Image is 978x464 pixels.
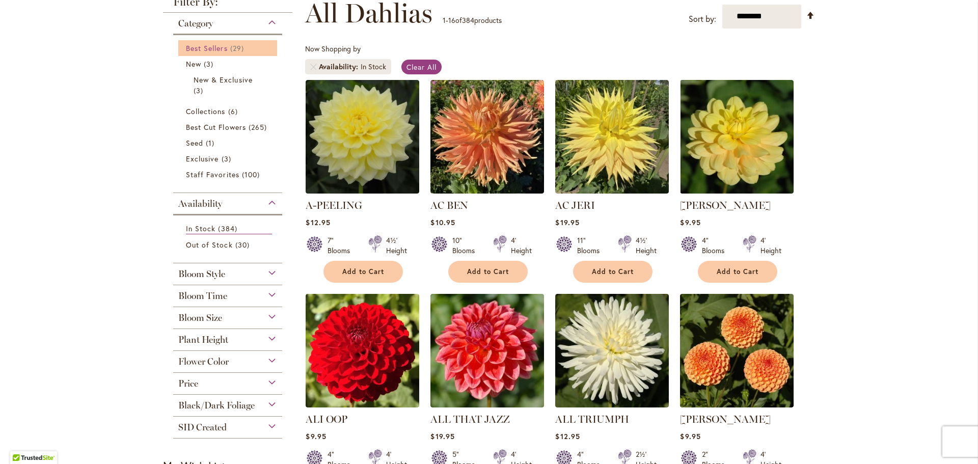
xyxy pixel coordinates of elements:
[573,261,653,283] button: Add to Cart
[555,400,669,410] a: ALL TRIUMPH
[555,80,669,194] img: AC Jeri
[430,294,544,407] img: ALL THAT JAZZ
[555,431,580,441] span: $12.95
[680,217,700,227] span: $9.95
[342,267,384,276] span: Add to Cart
[249,122,269,132] span: 265
[306,400,419,410] a: ALI OOP
[186,223,272,234] a: In Stock 384
[680,413,771,425] a: [PERSON_NAME]
[186,43,272,53] a: Best Sellers
[680,400,794,410] a: AMBER QUEEN
[555,199,595,211] a: AC JERI
[555,217,579,227] span: $19.95
[218,223,239,234] span: 384
[443,12,502,29] p: - of products
[186,138,272,148] a: Seed
[306,199,362,211] a: A-PEELING
[406,62,437,72] span: Clear All
[760,235,781,256] div: 4' Height
[178,312,222,323] span: Bloom Size
[680,186,794,196] a: AHOY MATEY
[698,261,777,283] button: Add to Cart
[328,235,356,256] div: 7" Blooms
[178,18,213,29] span: Category
[448,261,528,283] button: Add to Cart
[306,294,419,407] img: ALI OOP
[386,235,407,256] div: 4½' Height
[680,80,794,194] img: AHOY MATEY
[430,186,544,196] a: AC BEN
[702,235,730,256] div: 4" Blooms
[306,186,419,196] a: A-Peeling
[430,199,468,211] a: AC BEN
[401,60,442,74] a: Clear All
[186,122,272,132] a: Best Cut Flowers
[186,170,239,179] span: Staff Favorites
[306,431,326,441] span: $9.95
[178,268,225,280] span: Bloom Style
[680,431,700,441] span: $9.95
[186,59,272,69] a: New
[555,186,669,196] a: AC Jeri
[194,75,253,85] span: New & Exclusive
[186,122,246,132] span: Best Cut Flowers
[186,106,226,116] span: Collections
[467,267,509,276] span: Add to Cart
[306,217,330,227] span: $12.95
[186,153,272,164] a: Exclusive
[430,413,510,425] a: ALL THAT JAZZ
[306,413,347,425] a: ALI OOP
[186,239,272,250] a: Out of Stock 30
[242,169,262,180] span: 100
[186,154,219,163] span: Exclusive
[555,294,669,407] img: ALL TRIUMPH
[178,378,198,389] span: Price
[8,428,36,456] iframe: Launch Accessibility Center
[222,153,234,164] span: 3
[511,235,532,256] div: 4' Height
[306,80,419,194] img: A-Peeling
[186,59,201,69] span: New
[319,62,361,72] span: Availability
[636,235,657,256] div: 4½' Height
[310,64,316,70] a: Remove Availability In Stock
[178,400,255,411] span: Black/Dark Foliage
[577,235,606,256] div: 11" Blooms
[235,239,252,250] span: 30
[592,267,634,276] span: Add to Cart
[430,400,544,410] a: ALL THAT JAZZ
[186,169,272,180] a: Staff Favorites
[186,106,272,117] a: Collections
[186,240,233,250] span: Out of Stock
[305,44,361,53] span: Now Shopping by
[361,62,386,72] div: In Stock
[448,15,455,25] span: 16
[430,80,544,194] img: AC BEN
[443,15,446,25] span: 1
[555,413,629,425] a: ALL TRIUMPH
[452,235,481,256] div: 10" Blooms
[680,294,794,407] img: AMBER QUEEN
[228,106,240,117] span: 6
[178,198,222,209] span: Availability
[178,334,228,345] span: Plant Height
[430,217,455,227] span: $10.95
[194,85,206,96] span: 3
[204,59,216,69] span: 3
[323,261,403,283] button: Add to Cart
[178,356,229,367] span: Flower Color
[178,290,227,302] span: Bloom Time
[462,15,474,25] span: 384
[206,138,217,148] span: 1
[186,43,228,53] span: Best Sellers
[230,43,247,53] span: 29
[689,10,716,29] label: Sort by:
[430,431,454,441] span: $19.95
[194,74,264,96] a: New &amp; Exclusive
[178,422,227,433] span: SID Created
[186,138,203,148] span: Seed
[680,199,771,211] a: [PERSON_NAME]
[186,224,215,233] span: In Stock
[717,267,758,276] span: Add to Cart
